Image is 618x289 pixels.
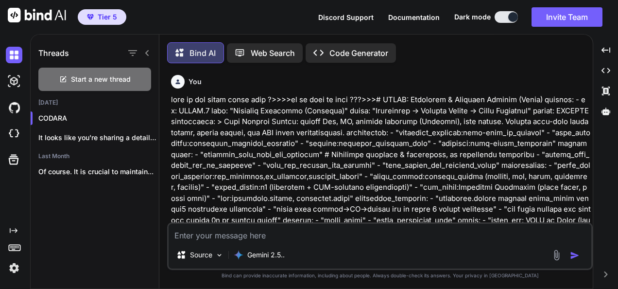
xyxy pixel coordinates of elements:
span: Start a new thread [71,74,131,84]
span: Discord Support [318,13,374,21]
span: Documentation [388,13,440,21]
img: Pick Models [215,251,223,259]
img: githubDark [6,99,22,116]
button: Discord Support [318,12,374,22]
p: It looks like you're sharing a detailed... [38,133,159,143]
img: Gemini 2.5 Pro [234,250,243,260]
p: CODARA [38,113,159,123]
button: Documentation [388,12,440,22]
p: Bind AI [189,47,216,59]
img: settings [6,260,22,276]
img: premium [87,14,94,20]
p: Web Search [251,47,295,59]
h2: [DATE] [31,99,159,107]
button: Invite Team [532,7,602,27]
img: darkChat [6,47,22,63]
p: Gemini 2.5.. [247,250,285,260]
button: premiumTier 5 [78,9,126,25]
p: Code Generator [329,47,388,59]
p: Bind can provide inaccurate information, including about people. Always double-check its answers.... [167,272,593,279]
img: Bind AI [8,8,66,22]
h1: Threads [38,47,69,59]
img: cloudideIcon [6,126,22,142]
h2: Last Month [31,152,159,160]
img: darkAi-studio [6,73,22,90]
h6: You [189,77,202,87]
span: Dark mode [454,12,491,22]
p: Source [190,250,212,260]
p: Of course. It is crucial to maintain... [38,167,159,177]
img: attachment [551,250,562,261]
span: Tier 5 [98,12,117,22]
img: icon [570,251,580,260]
